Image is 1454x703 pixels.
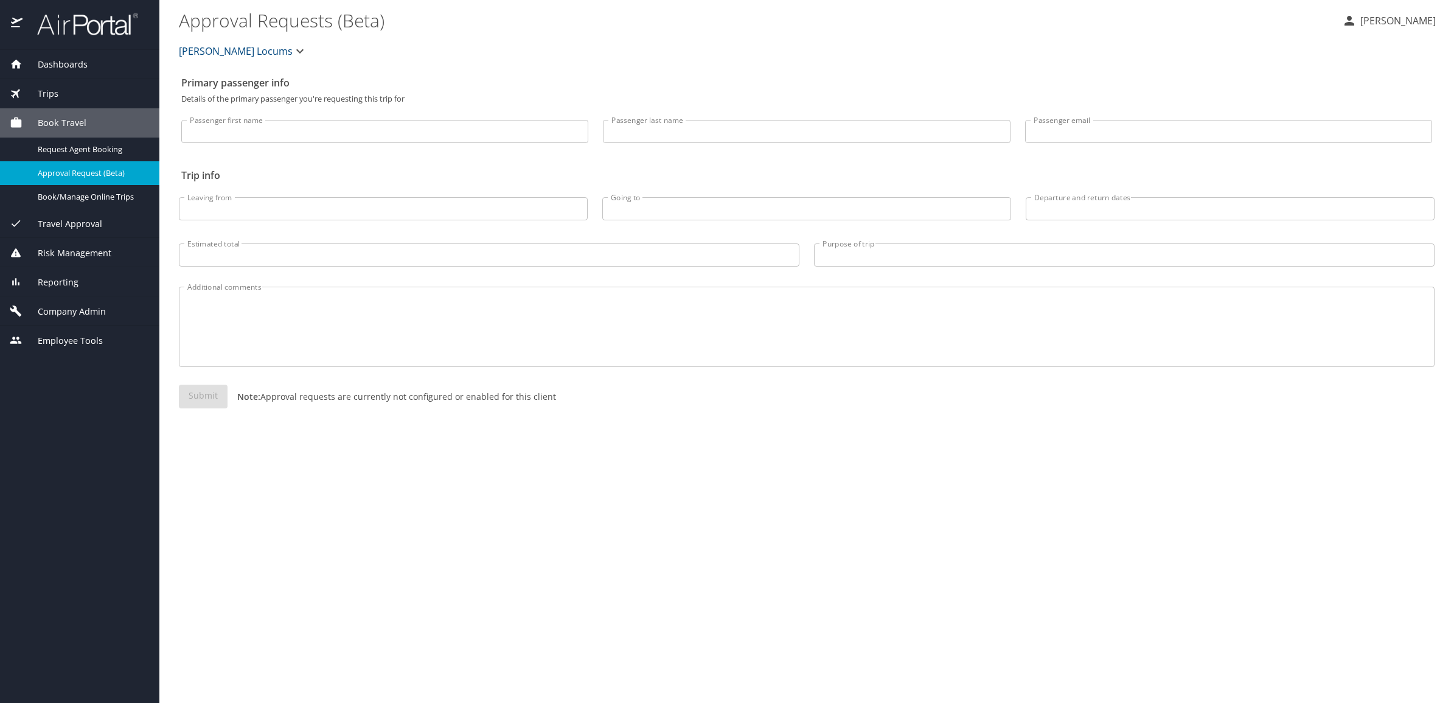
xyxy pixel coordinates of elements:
img: airportal-logo.png [24,12,138,36]
h2: Trip info [181,166,1432,185]
span: Book/Manage Online Trips [38,191,145,203]
button: [PERSON_NAME] [1337,10,1441,32]
span: Risk Management [23,247,111,260]
h1: Approval Requests (Beta) [179,1,1332,39]
span: Trips [23,87,58,100]
strong: Note: [237,391,260,402]
span: Dashboards [23,58,88,71]
span: Book Travel [23,116,86,130]
span: Company Admin [23,305,106,318]
button: [PERSON_NAME] Locums [174,39,312,63]
p: [PERSON_NAME] [1357,13,1436,28]
span: Request Agent Booking [38,144,145,155]
span: [PERSON_NAME] Locums [179,43,293,60]
span: Reporting [23,276,78,289]
p: Approval requests are currently not configured or enabled for this client [228,390,556,403]
span: Employee Tools [23,334,103,348]
span: Travel Approval [23,217,102,231]
span: Approval Request (Beta) [38,167,145,179]
img: icon-airportal.png [11,12,24,36]
p: Details of the primary passenger you're requesting this trip for [181,95,1432,103]
h2: Primary passenger info [181,73,1432,93]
